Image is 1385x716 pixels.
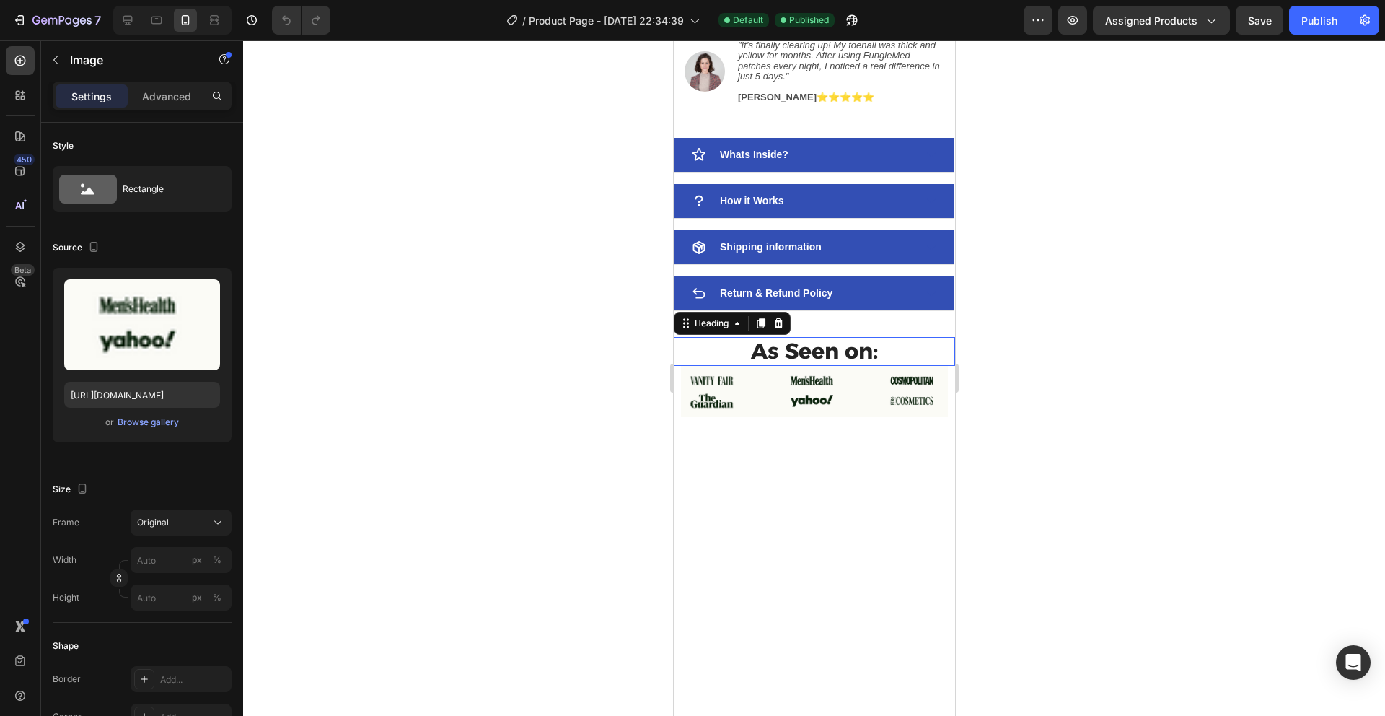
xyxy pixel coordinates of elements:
[1301,13,1337,28] div: Publish
[64,52,269,62] p: ⭐️⭐️⭐️⭐️⭐️
[188,589,206,606] button: %
[131,585,232,611] input: px%
[53,480,91,499] div: Size
[213,591,221,604] div: %
[131,510,232,536] button: Original
[789,14,829,27] span: Published
[1105,13,1197,28] span: Assigned Products
[131,547,232,573] input: px%
[160,673,228,686] div: Add...
[118,416,179,429] div: Browse gallery
[53,591,79,604] label: Height
[192,591,202,604] div: px
[1336,645,1371,680] div: Open Intercom Messenger
[674,40,955,716] iframe: Design area
[64,382,220,408] input: https://example.com/image.jpg
[117,415,180,429] button: Browse gallery
[733,14,763,27] span: Default
[105,414,114,431] span: or
[208,589,226,606] button: px
[53,673,81,686] div: Border
[1248,14,1272,27] span: Save
[272,6,330,35] div: Undo/Redo
[208,551,226,569] button: px
[46,152,110,170] p: How it Works
[1236,6,1283,35] button: Save
[11,264,35,276] div: Beta
[46,105,115,123] p: Whats Inside?
[14,154,35,165] div: 450
[53,238,102,258] div: Source
[137,516,169,529] span: Original
[64,279,220,370] img: preview-image
[529,13,684,28] span: Product Page - [DATE] 22:34:39
[1289,6,1350,35] button: Publish
[1093,6,1230,35] button: Assigned Products
[46,244,159,262] p: Return & Refund Policy
[71,89,112,104] p: Settings
[53,139,74,152] div: Style
[522,13,526,28] span: /
[53,516,79,529] label: Frame
[6,6,107,35] button: 7
[53,639,79,652] div: Shape
[188,551,206,569] button: %
[70,51,193,69] p: Image
[7,326,274,377] img: image_demo.jpg
[18,276,58,289] div: Heading
[46,198,148,216] p: Shipping information
[94,12,101,29] p: 7
[192,554,202,567] div: px
[213,554,221,567] div: %
[142,89,191,104] p: Advanced
[64,51,143,62] strong: [PERSON_NAME]
[123,173,211,206] div: Rectangle
[53,554,76,567] label: Width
